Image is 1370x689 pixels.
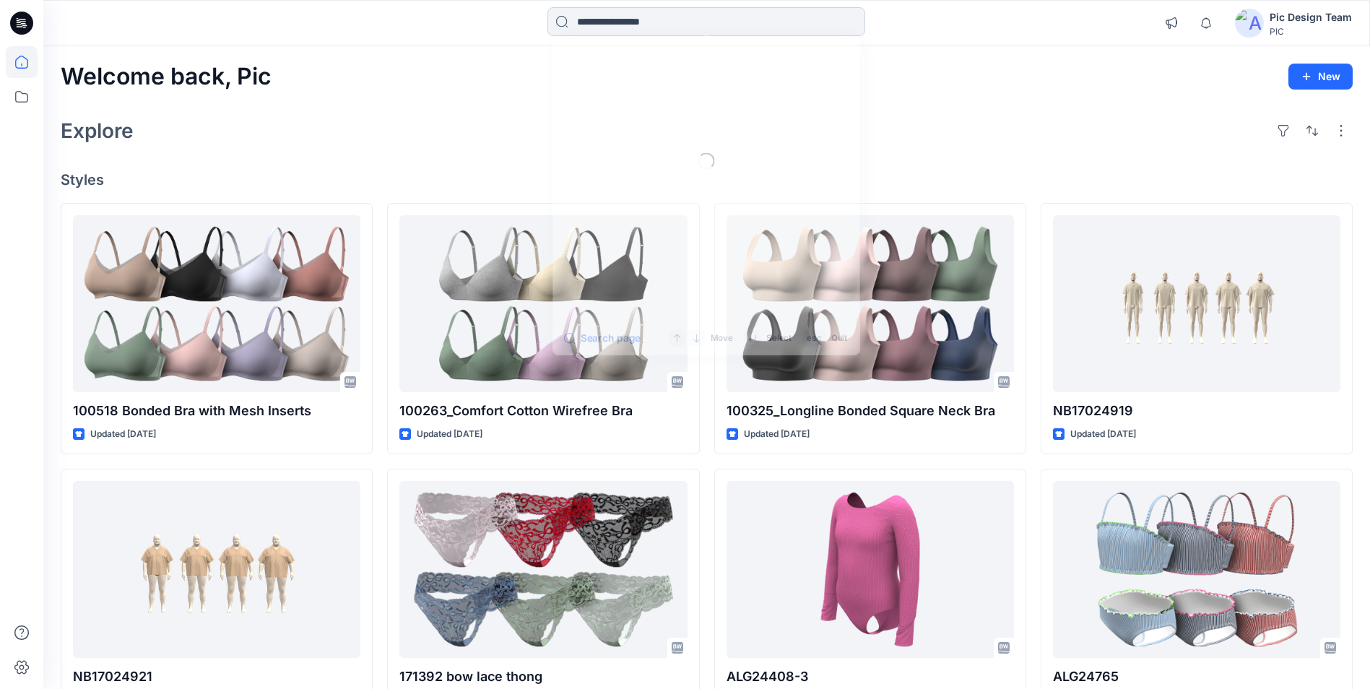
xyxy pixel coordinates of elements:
a: ALG24765 [1053,481,1340,658]
p: Updated [DATE] [1070,427,1136,442]
a: NB17024919 [1053,215,1340,392]
h2: Welcome back, Pic [61,64,272,90]
a: NB17024921 [73,481,360,658]
h4: Styles [61,171,1353,188]
div: PIC [1270,26,1352,37]
p: Updated [DATE] [417,427,482,442]
img: avatar [1235,9,1264,38]
p: ALG24408-3 [727,667,1014,687]
p: Select [766,331,792,346]
h2: Explore [61,119,134,142]
p: esc [807,331,821,346]
a: 100263_Comfort Cotton Wirefree Bra [399,215,687,392]
p: 100263_Comfort Cotton Wirefree Bra [399,401,687,421]
p: 100518 Bonded Bra with Mesh Inserts [73,401,360,421]
a: 100518 Bonded Bra with Mesh Inserts [73,215,360,392]
a: 171392 bow lace thong [399,481,687,658]
button: Search page [564,330,641,347]
div: Pic Design Team [1270,9,1352,26]
p: Updated [DATE] [90,427,156,442]
p: ALG24765 [1053,667,1340,687]
p: 171392 bow lace thong [399,667,687,687]
a: ALG24408-3 [727,481,1014,658]
a: 100325_Longline Bonded Square Neck Bra [727,215,1014,392]
button: New [1288,64,1353,90]
p: Move [711,331,733,346]
p: 100325_Longline Bonded Square Neck Bra [727,401,1014,421]
p: NB17024919 [1053,401,1340,421]
p: Quit [831,331,847,346]
p: NB17024921 [73,667,360,687]
p: Updated [DATE] [744,427,810,442]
